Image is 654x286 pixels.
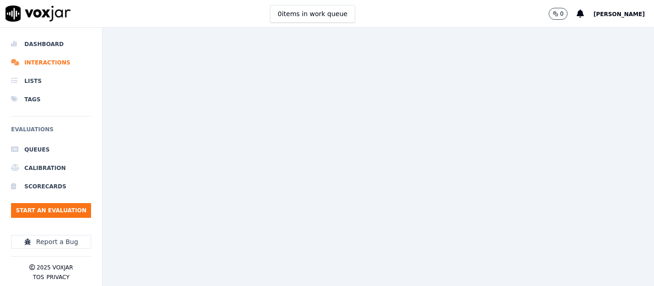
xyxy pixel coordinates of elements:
button: 0 [549,8,577,20]
span: [PERSON_NAME] [593,11,645,18]
a: Tags [11,90,91,109]
button: Privacy [46,274,69,281]
button: Report a Bug [11,235,91,249]
button: TOS [33,274,44,281]
button: [PERSON_NAME] [593,8,654,19]
button: 0 [549,8,568,20]
a: Interactions [11,53,91,72]
button: 0items in work queue [270,5,356,23]
a: Scorecards [11,177,91,196]
button: Start an Evaluation [11,203,91,218]
a: Queues [11,140,91,159]
p: 2025 Voxjar [37,264,73,271]
a: Calibration [11,159,91,177]
h6: Evaluations [11,124,91,140]
a: Lists [11,72,91,90]
img: voxjar logo [6,6,71,22]
a: Dashboard [11,35,91,53]
p: 0 [560,10,564,18]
